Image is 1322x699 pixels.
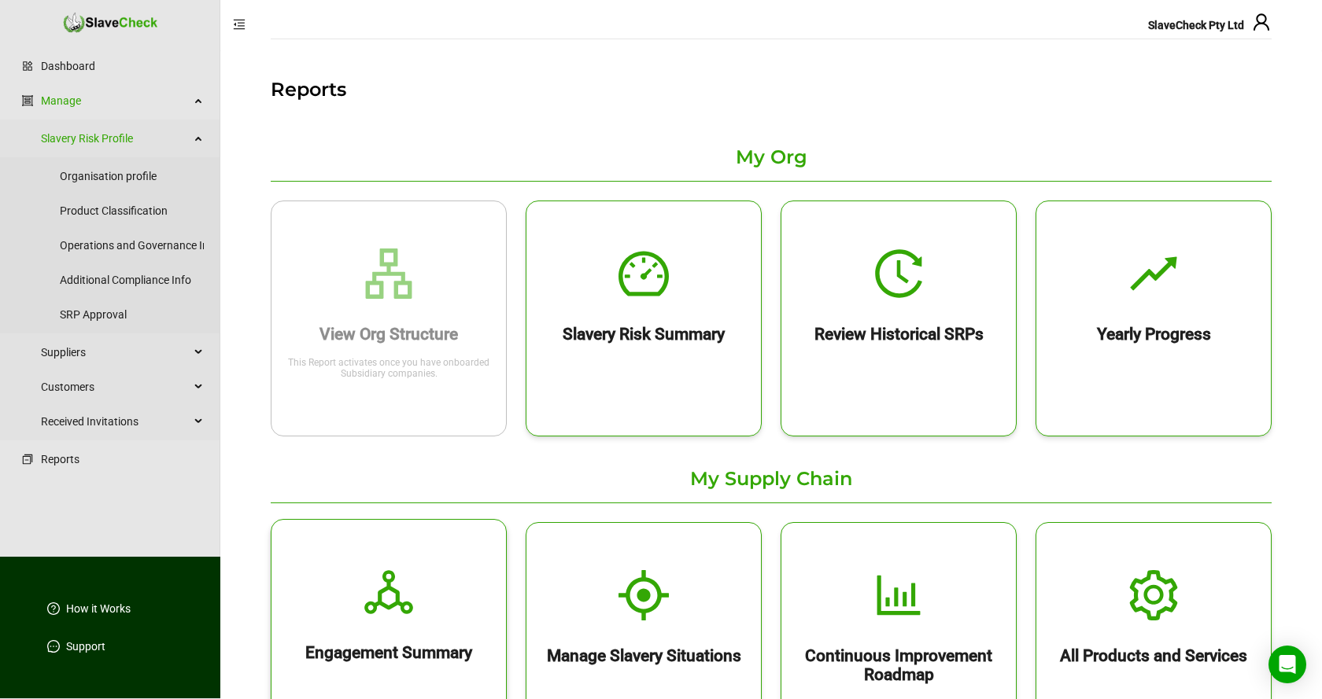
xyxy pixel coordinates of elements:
span: apartment [364,248,414,299]
span: Received Invitations [41,406,190,437]
h2: Slavery Risk Summary [526,325,761,344]
span: Suppliers [41,337,190,368]
a: Additional Compliance Info [60,264,204,296]
a: Operations and Governance Info [60,230,219,261]
h2: View Org Structure [271,325,506,344]
h1: Reports [271,77,1272,102]
span: deployment-unit [364,567,414,617]
p: My Org [271,134,1272,182]
span: Customers [41,371,190,403]
h2: Engagement Summary [271,643,506,662]
a: Organisation profile [60,160,204,192]
h2: All Products and Services [1036,646,1271,665]
a: Manage [41,85,190,116]
h2: Continuous Improvement Roadmap [781,646,1016,684]
span: dashboard [619,248,669,299]
a: Dashboard [41,50,204,82]
h2: Review Historical SRPs [781,325,1016,344]
span: bar-chart [873,570,924,620]
a: Support [66,638,105,654]
span: rise [1128,248,1179,299]
span: history [873,248,924,299]
p: This Report activates once you have onboarded Subsidiary companies. [279,357,498,379]
span: group [22,95,33,106]
span: question-circle [47,602,60,615]
a: Slavery Risk Profile [41,123,190,154]
a: SRP Approval [60,299,204,330]
span: user [1252,13,1271,31]
p: My Supply Chain [271,455,1272,503]
span: menu-fold [233,18,246,31]
div: Open Intercom Messenger [1268,646,1306,683]
h2: Manage Slavery Situations [526,646,761,665]
span: message [47,640,60,653]
h2: Yearly Progress [1036,325,1271,344]
span: SlaveCheck Pty Ltd [1148,19,1244,31]
a: How it Works [66,601,131,616]
a: Reports [41,443,204,475]
a: Product Classification [60,195,204,226]
span: aim [619,570,669,620]
span: setting [1128,570,1179,620]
